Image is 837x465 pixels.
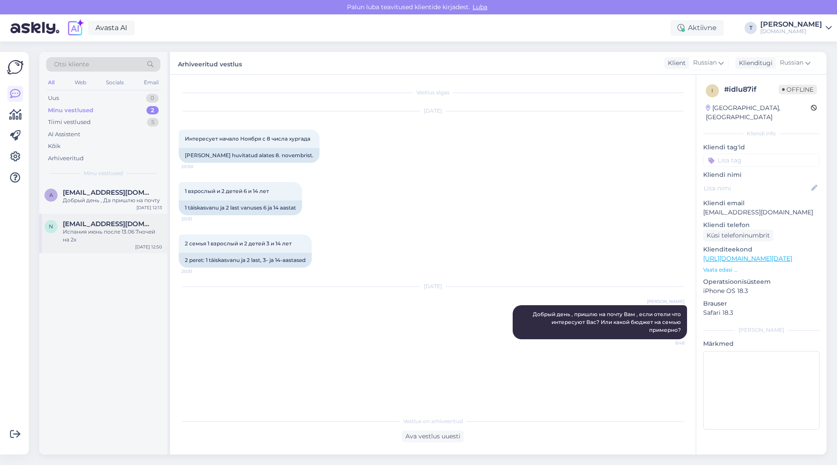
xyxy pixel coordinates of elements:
[703,286,820,296] p: iPhone OS 18.3
[403,417,463,425] span: Vestlus on arhiveeritud
[760,28,822,35] div: [DOMAIN_NAME]
[48,106,93,115] div: Minu vestlused
[647,298,684,305] span: [PERSON_NAME]
[179,89,687,96] div: Vestlus algas
[402,431,464,442] div: Ava vestlus uuesti
[179,200,302,215] div: 1 täiskasvanu ja 2 last vanuses 6 ja 14 aastat
[63,220,153,228] span: Natalia2004pa@mail.ru
[181,268,214,275] span: 20:51
[185,188,269,194] span: 1 взрослый и 2 детей 6 и 14 лет
[185,135,310,142] span: Интересует начало Ноября с 8 числа хургада
[703,170,820,179] p: Kliendi nimi
[7,59,24,76] img: Askly Logo
[670,20,724,36] div: Aktiivne
[470,3,490,11] span: Luba
[780,58,803,68] span: Russian
[703,266,820,274] p: Vaata edasi ...
[54,60,89,69] span: Otsi kliente
[146,94,159,103] div: 0
[179,148,320,163] div: [PERSON_NAME] huvitatud alates 8. novembrist.
[63,228,162,244] div: Испания июнь после 13.06 7ночей на 2х
[760,21,822,28] div: [PERSON_NAME]
[711,87,713,94] span: i
[703,277,820,286] p: Operatsioonisüsteem
[135,244,162,250] div: [DATE] 12:50
[48,142,61,151] div: Kõik
[181,163,214,170] span: 20:50
[652,340,684,346] span: 8:48
[703,255,792,262] a: [URL][DOMAIN_NAME][DATE]
[63,189,153,196] span: a.prokopenko92@gmail.com
[745,22,757,34] div: T
[703,299,820,308] p: Brauser
[703,245,820,254] p: Klienditeekond
[179,253,312,268] div: 2 peret: 1 täiskasvanu ja 2 last, 3- ja 14-aastased
[142,77,160,88] div: Email
[703,154,820,167] input: Lisa tag
[178,57,242,69] label: Arhiveeritud vestlus
[703,339,820,348] p: Märkmed
[84,169,123,177] span: Minu vestlused
[703,130,820,138] div: Kliendi info
[48,118,91,127] div: Tiimi vestlused
[49,192,53,198] span: a
[703,308,820,317] p: Safari 18.3
[693,58,717,68] span: Russian
[704,183,810,193] input: Lisa nimi
[703,143,820,152] p: Kliendi tag'id
[703,326,820,334] div: [PERSON_NAME]
[703,208,820,217] p: [EMAIL_ADDRESS][DOMAIN_NAME]
[760,21,832,35] a: [PERSON_NAME][DOMAIN_NAME]
[48,154,84,163] div: Arhiveeritud
[63,196,162,204] div: Добрый день , Да пришлю на почту
[703,220,820,230] p: Kliendi telefon
[703,199,820,208] p: Kliendi email
[533,311,682,333] span: Добрый день , пришлю на почту Вам , если отели что интересуют Вас? Или какой бюджет на семью прим...
[73,77,88,88] div: Web
[703,230,773,241] div: Küsi telefoninumbrit
[181,216,214,222] span: 20:51
[179,107,687,115] div: [DATE]
[664,59,686,68] div: Klient
[724,84,779,95] div: # idlu87if
[48,94,59,103] div: Uus
[46,77,56,88] div: All
[779,85,817,94] span: Offline
[179,282,687,290] div: [DATE]
[146,106,159,115] div: 2
[136,204,162,211] div: [DATE] 12:13
[147,118,159,127] div: 5
[185,240,292,247] span: 2 семья 1 взрослый и 2 детей 3 и 14 лет
[49,223,53,230] span: N
[706,103,811,122] div: [GEOGRAPHIC_DATA], [GEOGRAPHIC_DATA]
[735,59,772,68] div: Klienditugi
[66,19,85,37] img: explore-ai
[48,130,80,139] div: AI Assistent
[104,77,126,88] div: Socials
[88,21,135,35] a: Avasta AI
